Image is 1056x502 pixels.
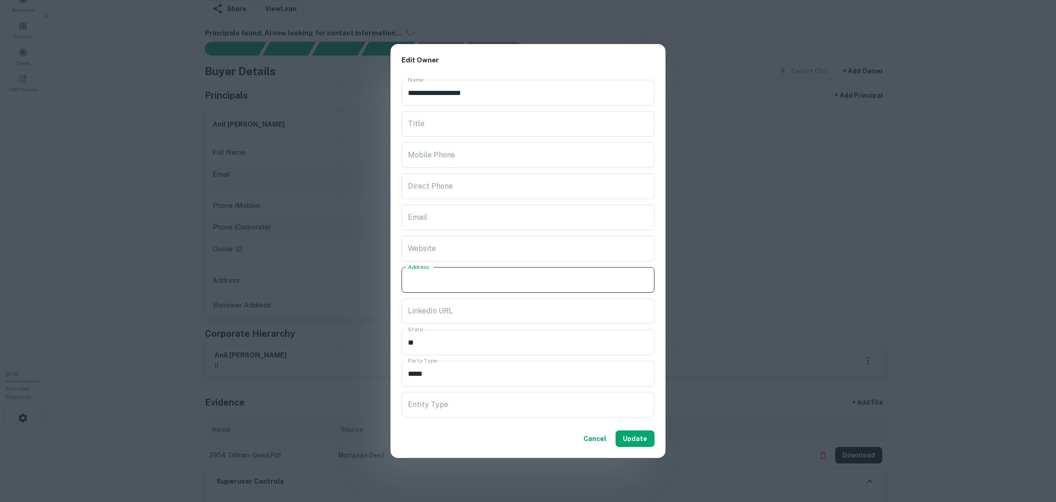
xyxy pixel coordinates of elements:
[580,430,610,447] button: Cancel
[390,44,665,77] h2: Edit Owner
[1010,429,1056,473] iframe: Chat Widget
[408,357,437,364] label: Party Type
[408,263,429,271] label: Address
[408,76,423,84] label: Name
[408,325,423,333] label: State
[616,430,654,447] button: Update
